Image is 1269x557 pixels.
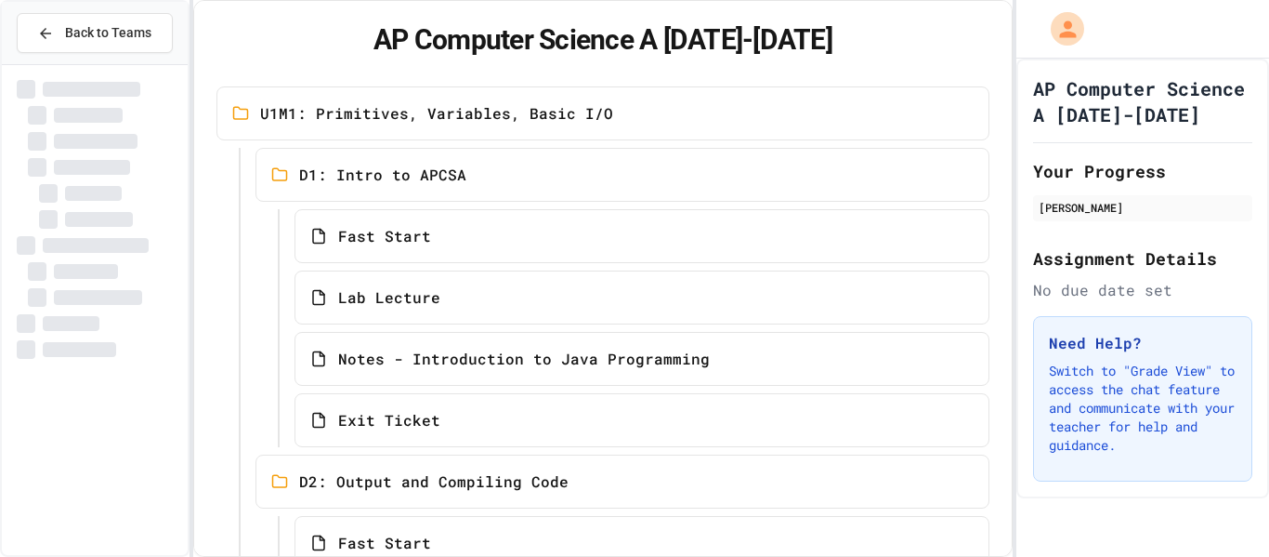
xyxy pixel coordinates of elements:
[216,23,990,57] h1: AP Computer Science A [DATE]-[DATE]
[1049,332,1236,354] h3: Need Help?
[338,286,440,309] span: Lab Lecture
[260,102,613,125] span: U1M1: Primitives, Variables, Basic I/O
[1031,7,1089,50] div: My Account
[1033,75,1252,127] h1: AP Computer Science A [DATE]-[DATE]
[338,348,710,370] span: Notes - Introduction to Java Programming
[294,393,990,447] a: Exit Ticket
[65,23,151,43] span: Back to Teams
[1191,483,1250,538] iframe: chat widget
[1033,279,1252,301] div: No due date set
[1039,199,1247,216] div: [PERSON_NAME]
[338,225,431,247] span: Fast Start
[1049,362,1236,455] p: Switch to "Grade View" to access the chat feature and communicate with your teacher for help and ...
[294,332,990,386] a: Notes - Introduction to Java Programming
[1033,158,1252,184] h2: Your Progress
[299,164,466,186] span: D1: Intro to APCSA
[1033,245,1252,272] h2: Assignment Details
[17,13,173,53] button: Back to Teams
[299,471,569,493] span: D2: Output and Compiling Code
[294,271,990,325] a: Lab Lecture
[1115,402,1250,481] iframe: chat widget
[294,209,990,263] a: Fast Start
[338,409,440,431] span: Exit Ticket
[338,532,431,554] span: Fast Start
